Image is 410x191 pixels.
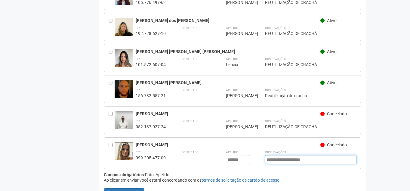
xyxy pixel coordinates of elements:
div: [PERSON_NAME] [136,111,321,116]
strong: Observações [265,88,286,92]
div: REUTILIZAÇÃO DE CRACHÁ [265,124,357,129]
div: [PERSON_NAME] [226,124,250,129]
div: Letícia [226,62,250,67]
strong: Identidade [181,119,199,123]
strong: Observações [265,151,286,154]
strong: Identidade [181,57,199,61]
div: 099.205.477-00 [136,155,166,161]
div: Entre em contato com a Aministração para solicitar o cancelamento ou 2a via [109,80,115,98]
div: 101.572.607-04 [136,62,166,67]
span: Cancelado [327,111,347,116]
span: Ativo [327,80,337,85]
img: user.jpg [115,18,133,42]
strong: Observações [265,26,286,30]
strong: Apelido [226,57,238,61]
img: user.jpg [115,80,133,104]
div: Reutilização de crachá [265,93,357,98]
div: 052.137.027-24 [136,124,166,129]
span: Cancelado [327,142,347,147]
div: Entre em contato com a Aministração para solicitar o cancelamento ou 2a via [109,49,115,67]
img: user.jpg [115,49,133,73]
div: REUTILIZAÇÃO DE CRACHÁ [265,31,357,36]
div: [PERSON_NAME] [PERSON_NAME] [136,80,321,85]
strong: CPF [136,57,141,61]
div: REUTILIZAÇÃO DE CRACHÁ [265,62,357,67]
strong: Campos obrigatórios: [104,172,145,177]
span: Ativo [327,18,337,23]
strong: Identidade [181,88,199,92]
div: [PERSON_NAME] [226,93,250,98]
div: Foto, Apelido [104,172,362,177]
div: [PERSON_NAME] [136,142,321,148]
div: [PERSON_NAME] dos [PERSON_NAME] [136,18,321,23]
strong: Observações [265,57,286,61]
div: Entre em contato com a Aministração para solicitar o cancelamento ou 2a via [109,18,115,36]
strong: Observações [265,119,286,123]
span: Ativo [327,49,337,54]
img: user.jpg [115,111,133,135]
strong: Apelido [226,88,238,92]
div: 156.732.557-21 [136,93,166,98]
strong: CPF [136,88,141,92]
div: [PERSON_NAME] [226,31,250,36]
div: [PERSON_NAME] [PERSON_NAME] [PERSON_NAME] [136,49,321,54]
img: user.jpg [115,142,133,165]
strong: CPF [136,151,141,154]
strong: CPF [136,26,141,30]
strong: Identidade [181,151,199,154]
strong: Apelido [226,151,238,154]
strong: Identidade [181,26,199,30]
div: Ao clicar em enviar você estará concordando com os . [104,177,362,183]
div: 192.728.627-10 [136,31,166,36]
strong: Apelido [226,119,238,123]
a: termos de solicitação de cartão de acesso [202,178,279,183]
strong: CPF [136,119,141,123]
strong: Apelido [226,26,238,30]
